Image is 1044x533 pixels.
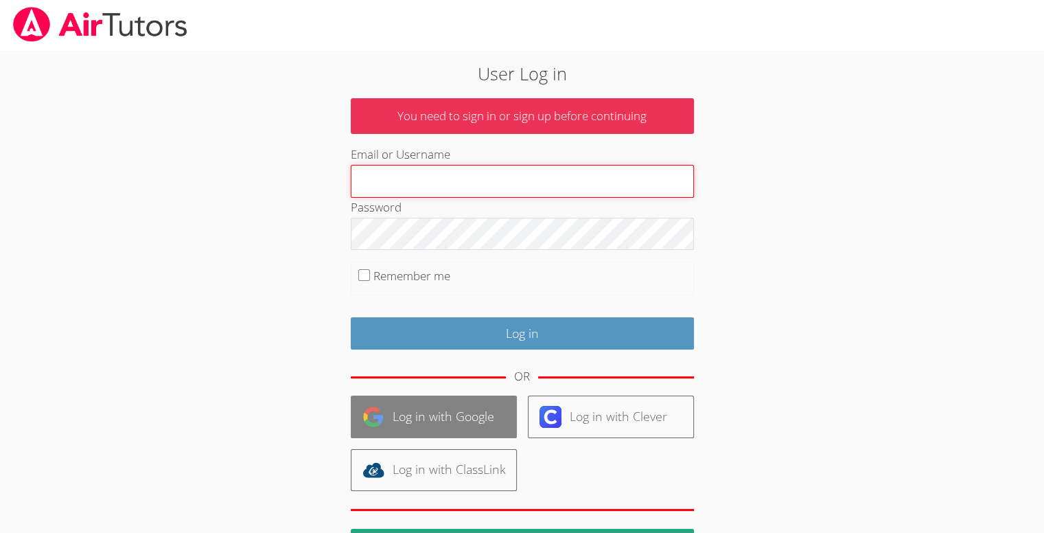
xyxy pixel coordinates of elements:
label: Password [351,199,402,215]
img: airtutors_banner-c4298cdbf04f3fff15de1276eac7730deb9818008684d7c2e4769d2f7ddbe033.png [12,7,189,42]
img: clever-logo-6eab21bc6e7a338710f1a6ff85c0baf02591cd810cc4098c63d3a4b26e2feb20.svg [540,406,561,428]
label: Email or Username [351,146,450,162]
a: Log in with Clever [528,396,694,438]
input: Log in [351,317,694,350]
p: You need to sign in or sign up before continuing [351,98,694,135]
img: google-logo-50288ca7cdecda66e5e0955fdab243c47b7ad437acaf1139b6f446037453330a.svg [362,406,384,428]
a: Log in with ClassLink [351,449,517,491]
img: classlink-logo-d6bb404cc1216ec64c9a2012d9dc4662098be43eaf13dc465df04b49fa7ab582.svg [362,459,384,481]
div: OR [514,367,530,387]
a: Log in with Google [351,396,517,438]
h2: User Log in [240,60,804,87]
label: Remember me [373,268,450,284]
